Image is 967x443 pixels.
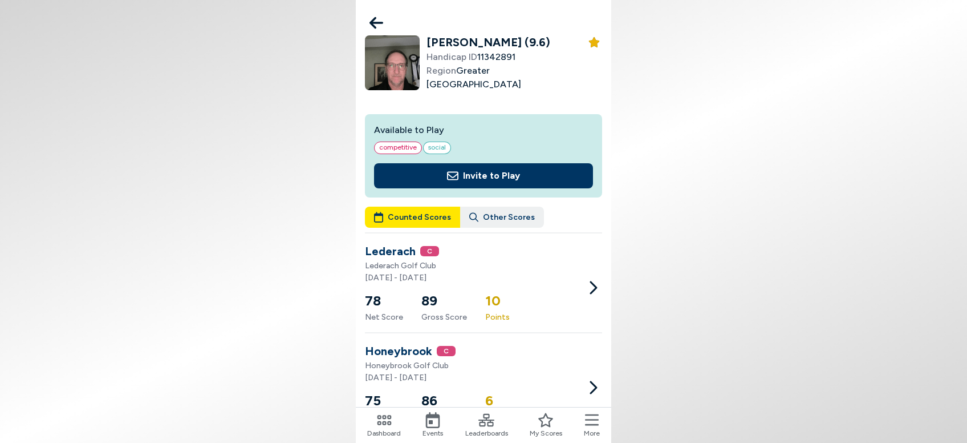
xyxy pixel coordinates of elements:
[421,291,467,311] h5: 89
[422,412,443,438] a: Events
[365,390,403,411] h5: 75
[374,142,422,154] span: competitive
[426,51,477,62] span: Handicap ID
[365,260,584,272] p: Lederach Golf Club
[365,207,460,228] button: Counted Scores
[374,123,593,137] h2: Available to Play
[367,428,401,438] span: Dashboard
[584,412,600,438] button: More
[437,346,456,356] span: C
[365,311,403,323] span: Net Score
[374,163,593,188] button: Invite to Play
[485,390,510,411] h5: 6
[465,412,508,438] a: Leaderboards
[367,412,401,438] a: Dashboard
[365,372,584,384] p: [DATE] - [DATE]
[365,343,432,360] h3: Honeybrook
[365,35,420,90] img: avatar
[421,311,467,323] span: Gross Score
[421,390,467,411] h5: 86
[485,311,510,323] span: Points
[426,64,586,91] span: Greater [GEOGRAPHIC_DATA]
[465,428,508,438] span: Leaderboards
[365,360,584,372] p: Honeybrook Golf Club
[365,243,602,332] a: LederachCLederach Golf Club[DATE] - [DATE]78Net Score89Gross Score10Points
[365,243,416,260] h3: Lederach
[584,428,600,438] span: More
[426,34,586,50] h2: [PERSON_NAME] (9.6)
[365,343,602,432] a: HoneybrookCHoneybrook Golf Club[DATE] - [DATE]75Net Score86Gross Score6Points
[365,272,584,284] p: [DATE] - [DATE]
[426,50,586,64] span: 11342891
[485,291,510,311] h5: 10
[420,246,439,256] span: C
[426,65,456,76] span: Region
[365,291,403,311] h5: 78
[460,207,544,228] button: Other Scores
[423,142,451,154] span: social
[530,428,562,438] span: My Scores
[422,428,443,438] span: Events
[530,412,562,438] a: My Scores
